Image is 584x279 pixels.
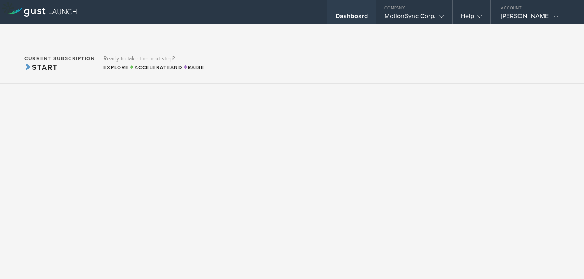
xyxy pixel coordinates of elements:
div: Ready to take the next step?ExploreAccelerateandRaise [99,50,208,75]
span: and [129,64,183,70]
span: Start [24,63,57,72]
h2: Current Subscription [24,56,95,61]
iframe: Chat Widget [543,240,584,279]
div: MotionSync Corp. [384,12,444,24]
div: Explore [103,64,204,71]
span: Accelerate [129,64,170,70]
span: Raise [182,64,204,70]
div: [PERSON_NAME] [501,12,570,24]
div: Help [461,12,482,24]
h3: Ready to take the next step? [103,56,204,62]
div: Dashboard [335,12,368,24]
